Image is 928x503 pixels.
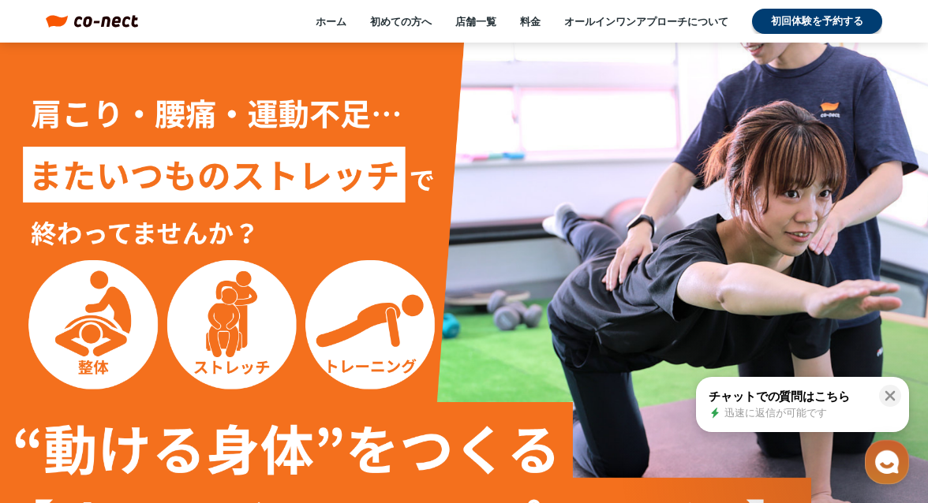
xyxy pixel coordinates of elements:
[455,14,496,28] a: 店舗一覧
[520,14,541,28] a: 料金
[564,14,728,28] a: オールインワンアプローチについて
[370,14,432,28] a: 初めての方へ
[752,9,882,34] a: 初回体験を予約する
[316,14,346,28] a: ホーム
